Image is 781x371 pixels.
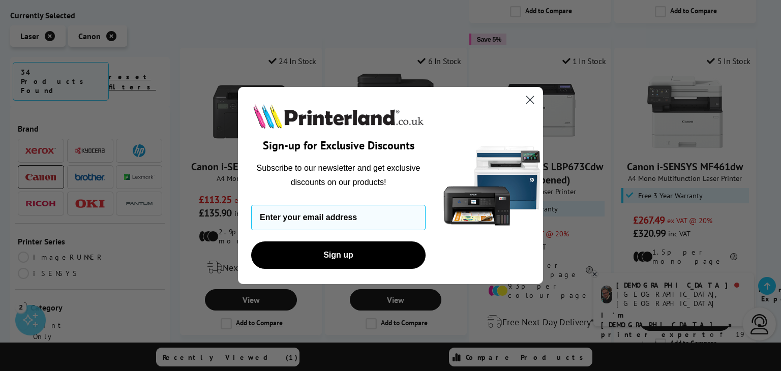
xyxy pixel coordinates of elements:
input: Enter your email address [251,205,426,230]
img: 5290a21f-4df8-4860-95f4-ea1e8d0e8904.png [441,87,543,285]
img: Printerland.co.uk [251,102,426,131]
span: Subscribe to our newsletter and get exclusive discounts on our products! [257,164,420,187]
span: Sign-up for Exclusive Discounts [263,138,414,152]
button: Close dialog [521,91,539,109]
button: Sign up [251,241,426,269]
